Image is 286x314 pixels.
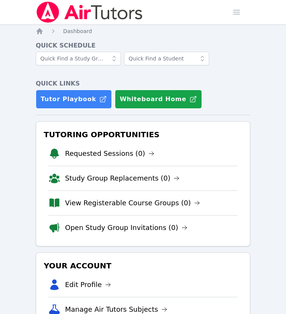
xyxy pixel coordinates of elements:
[65,173,180,184] a: Study Group Replacements (0)
[36,41,250,50] h4: Quick Schedule
[36,27,250,35] nav: Breadcrumb
[63,27,92,35] a: Dashboard
[36,2,143,23] img: Air Tutors
[36,79,250,88] h4: Quick Links
[36,52,121,65] input: Quick Find a Study Group
[124,52,209,65] input: Quick Find a Student
[42,128,244,141] h3: Tutoring Opportunities
[36,90,112,109] a: Tutor Playbook
[65,198,200,208] a: View Registerable Course Groups (0)
[65,148,154,159] a: Requested Sessions (0)
[42,259,244,273] h3: Your Account
[65,222,187,233] a: Open Study Group Invitations (0)
[63,28,92,34] span: Dashboard
[115,90,202,109] button: Whiteboard Home
[65,279,111,290] a: Edit Profile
